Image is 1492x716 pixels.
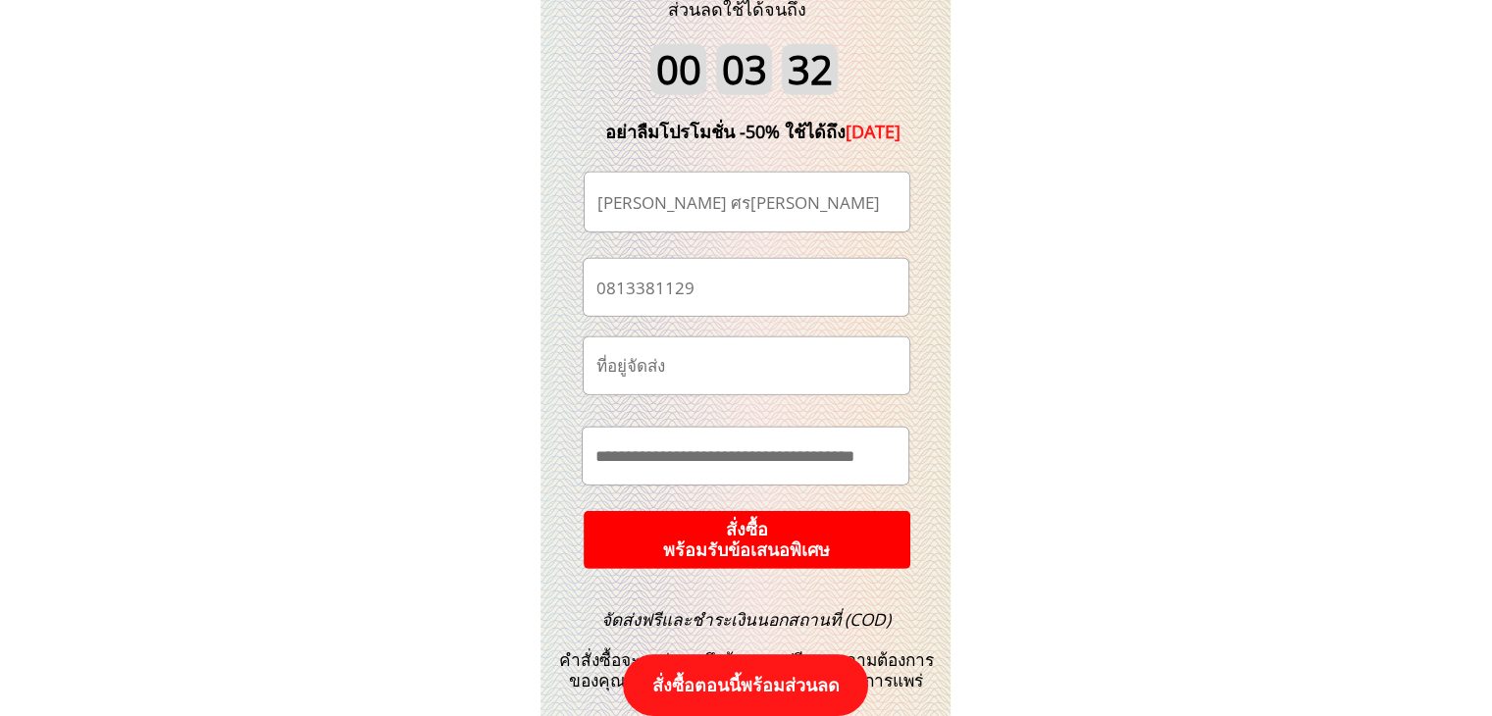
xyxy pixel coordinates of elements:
[846,120,900,143] span: [DATE]
[592,259,900,315] input: เบอร์โทรศัพท์
[601,608,891,631] span: จัดส่งฟรีและชำระเงินนอกสถานที่ (COD)
[592,337,901,394] input: ที่อยู่จัดส่ง
[582,510,911,569] p: สั่งซื้อ พร้อมรับข้อเสนอพิเศษ
[623,654,868,716] p: สั่งซื้อตอนนี้พร้อมส่วนลด
[576,118,931,146] div: อย่าลืมโปรโมชั่น -50% ใช้ได้ถึง
[592,173,901,231] input: ชื่อ-นามสกุล
[547,610,946,712] h3: คำสั่งซื้อจะถูกส่งตรงถึงบ้านคุณฟรีตามความต้องการของคุณในขณะที่ปิดมาตรฐานการป้องกันการแพร่ระบาด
